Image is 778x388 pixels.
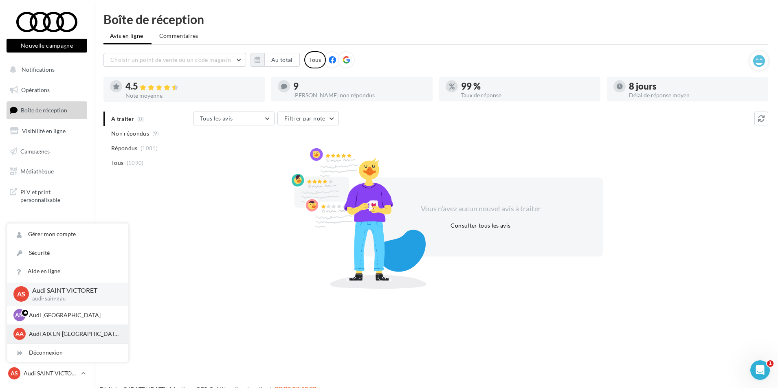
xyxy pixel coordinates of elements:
[29,311,119,319] p: Audi [GEOGRAPHIC_DATA]
[7,225,128,243] a: Gérer mon compte
[22,127,66,134] span: Visibilité en ligne
[152,130,159,137] span: (9)
[411,204,551,214] div: Vous n'avez aucun nouvel avis à traiter
[461,82,594,91] div: 99 %
[21,86,50,93] span: Opérations
[7,244,128,262] a: Sécurité
[629,82,762,91] div: 8 jours
[20,186,84,204] span: PLV et print personnalisable
[251,53,300,67] button: Au total
[5,81,89,99] a: Opérations
[5,143,89,160] a: Campagnes
[20,168,54,175] span: Médiathèque
[7,344,128,362] div: Déconnexion
[127,160,144,166] span: (1090)
[111,144,138,152] span: Répondus
[5,183,89,207] a: PLV et print personnalisable
[111,159,123,167] span: Tous
[7,366,87,381] a: AS Audi SAINT VICTORET
[21,107,67,114] span: Boîte de réception
[7,262,128,281] a: Aide en ligne
[7,39,87,53] button: Nouvelle campagne
[159,32,198,39] span: Commentaires
[29,330,119,338] p: Audi AIX EN [GEOGRAPHIC_DATA]
[293,92,426,98] div: [PERSON_NAME] non répondus
[15,311,24,319] span: AM
[461,92,594,98] div: Taux de réponse
[32,295,115,303] p: audi-sain-gau
[15,330,24,338] span: AA
[767,360,774,367] span: 1
[11,369,18,377] span: AS
[103,13,768,25] div: Boîte de réception
[264,53,300,67] button: Au total
[293,82,426,91] div: 9
[5,101,89,119] a: Boîte de réception
[5,163,89,180] a: Médiathèque
[5,61,86,78] button: Notifications
[32,286,115,295] p: Audi SAINT VICTORET
[304,51,326,68] div: Tous
[20,147,50,154] span: Campagnes
[277,112,339,125] button: Filtrer par note
[103,53,246,67] button: Choisir un point de vente ou un code magasin
[125,82,258,91] div: 4.5
[447,221,514,230] button: Consulter tous les avis
[200,115,233,122] span: Tous les avis
[110,56,231,63] span: Choisir un point de vente ou un code magasin
[111,129,149,138] span: Non répondus
[125,93,258,99] div: Note moyenne
[629,92,762,98] div: Délai de réponse moyen
[24,369,78,377] p: Audi SAINT VICTORET
[22,66,55,73] span: Notifications
[5,123,89,140] a: Visibilité en ligne
[750,360,770,380] iframe: Intercom live chat
[193,112,275,125] button: Tous les avis
[141,145,158,151] span: (1081)
[17,289,25,299] span: AS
